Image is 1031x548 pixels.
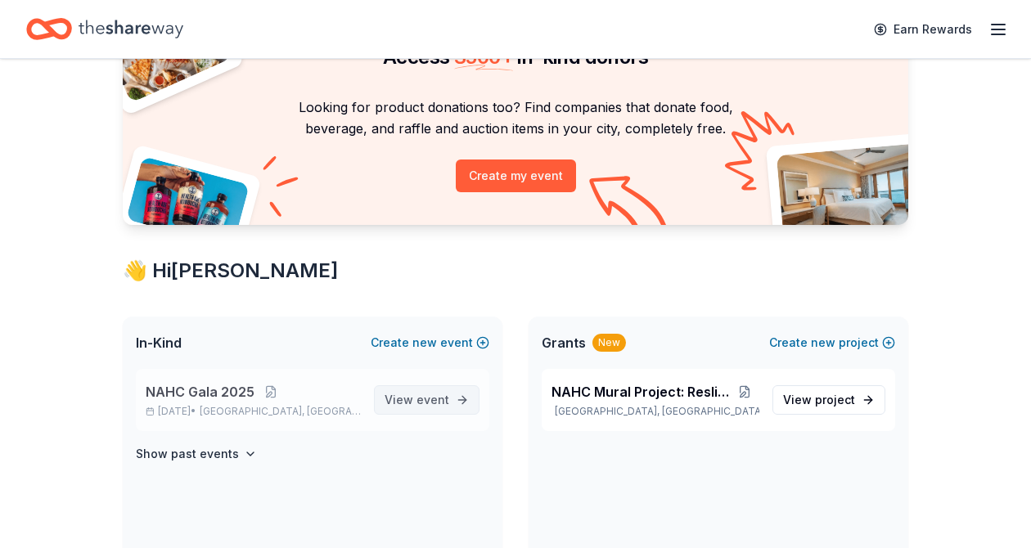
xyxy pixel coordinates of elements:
button: Show past events [136,444,257,464]
span: In-Kind [136,333,182,353]
div: 👋 Hi [PERSON_NAME] [123,258,908,284]
p: [DATE] • [146,405,361,418]
p: Looking for product donations too? Find companies that donate food, beverage, and raffle and auct... [142,97,889,140]
img: Curvy arrow [589,176,671,237]
span: NAHC Mural Project: Reslience [552,382,730,402]
button: Createnewevent [371,333,489,353]
a: Home [26,10,183,48]
span: new [412,333,437,353]
a: View project [772,385,885,415]
span: Grants [542,333,586,353]
a: View event [374,385,479,415]
a: Earn Rewards [864,15,982,44]
span: new [811,333,835,353]
p: [GEOGRAPHIC_DATA], [GEOGRAPHIC_DATA] [552,405,759,418]
span: [GEOGRAPHIC_DATA], [GEOGRAPHIC_DATA] [200,405,361,418]
span: View [783,390,855,410]
button: Create my event [456,159,576,192]
span: NAHC Gala 2025 [146,382,254,402]
button: Createnewproject [769,333,895,353]
span: View [385,390,449,410]
span: project [815,393,855,407]
span: event [416,393,449,407]
div: New [592,334,626,352]
h4: Show past events [136,444,239,464]
span: 3500 + [454,45,513,69]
